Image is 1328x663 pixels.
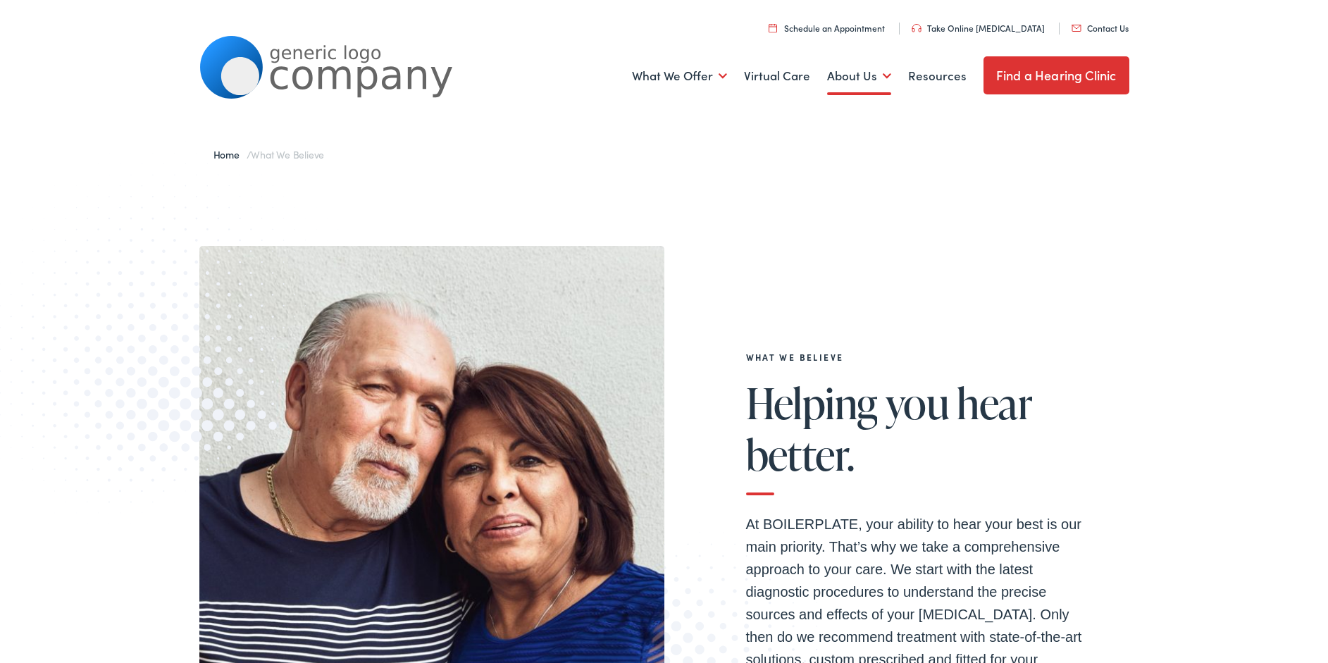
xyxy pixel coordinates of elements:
[632,50,727,102] a: What We Offer
[908,50,967,102] a: Resources
[746,431,855,478] span: better.
[1072,25,1081,32] img: utility icon
[957,380,1032,426] span: hear
[983,56,1129,94] a: Find a Hearing Clinic
[746,380,878,426] span: Helping
[769,23,777,32] img: utility icon
[769,22,885,34] a: Schedule an Appointment
[912,22,1045,34] a: Take Online [MEDICAL_DATA]
[886,380,949,426] span: you
[744,50,810,102] a: Virtual Care
[1072,22,1129,34] a: Contact Us
[746,352,1084,362] h2: What We Believe
[827,50,891,102] a: About Us
[912,24,921,32] img: utility icon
